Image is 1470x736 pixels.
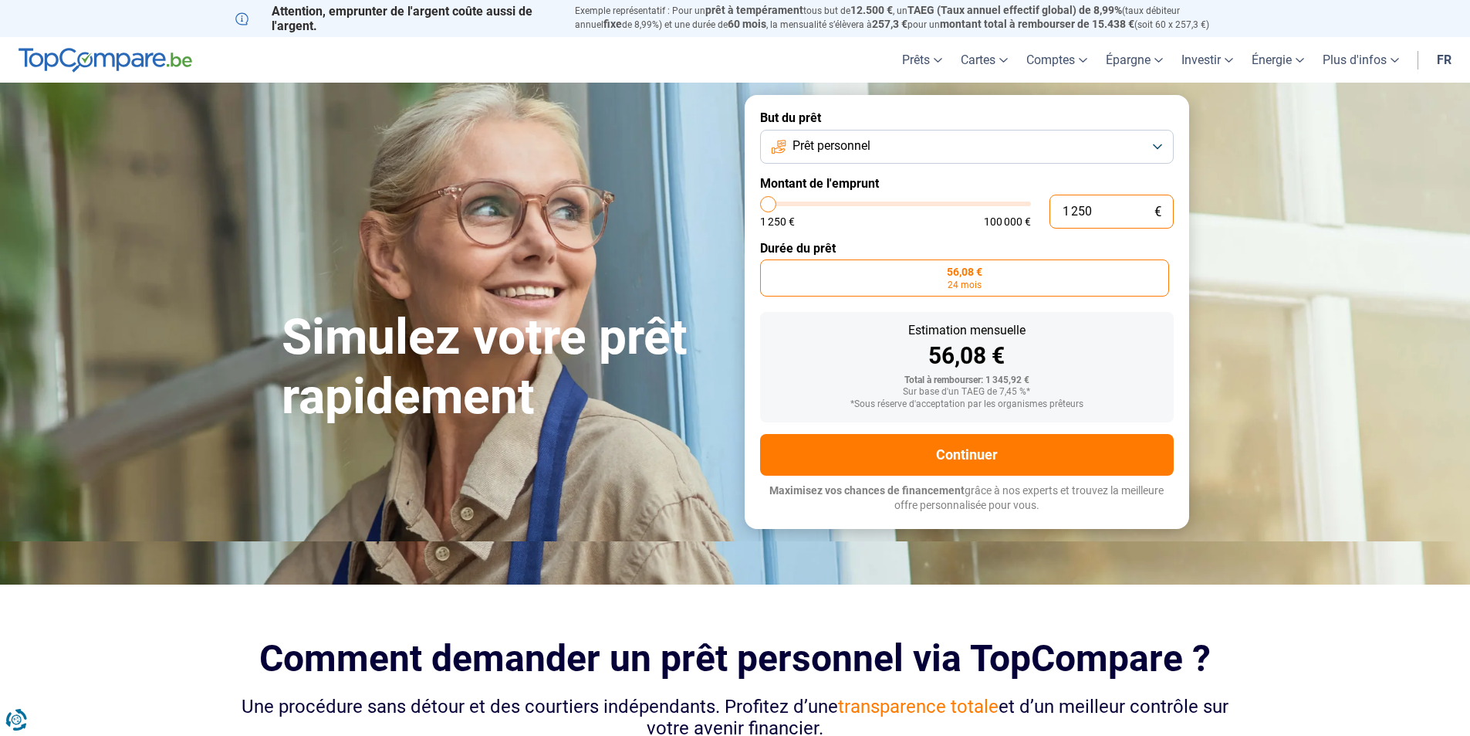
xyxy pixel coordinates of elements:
button: Continuer [760,434,1174,476]
label: Durée du prêt [760,241,1174,256]
h2: Comment demander un prêt personnel via TopCompare ? [235,637,1235,680]
span: 1 250 € [760,216,795,227]
h1: Simulez votre prêt rapidement [282,308,726,427]
span: 100 000 € [984,216,1031,227]
span: 257,3 € [872,18,907,30]
span: € [1154,205,1161,219]
span: fixe [603,18,622,30]
span: TAEG (Taux annuel effectif global) de 8,99% [907,4,1122,16]
a: fr [1428,37,1461,83]
div: 56,08 € [772,344,1161,368]
span: 24 mois [948,280,982,290]
div: Sur base d'un TAEG de 7,45 %* [772,387,1161,398]
a: Comptes [1017,37,1097,83]
p: Attention, emprunter de l'argent coûte aussi de l'argent. [235,4,556,33]
a: Investir [1172,37,1242,83]
div: Total à rembourser: 1 345,92 € [772,375,1161,386]
a: Cartes [951,37,1017,83]
p: Exemple représentatif : Pour un tous but de , un (taux débiteur annuel de 8,99%) et une durée de ... [575,4,1235,32]
span: Prêt personnel [792,137,870,154]
button: Prêt personnel [760,130,1174,164]
span: 56,08 € [947,266,982,277]
a: Épargne [1097,37,1172,83]
span: prêt à tempérament [705,4,803,16]
label: Montant de l'emprunt [760,176,1174,191]
p: grâce à nos experts et trouvez la meilleure offre personnalisée pour vous. [760,483,1174,514]
span: Maximisez vos chances de financement [769,484,965,497]
span: transparence totale [838,696,999,717]
span: 12.500 € [850,4,893,16]
a: Plus d'infos [1313,37,1408,83]
span: 60 mois [728,18,766,30]
label: But du prêt [760,110,1174,125]
div: *Sous réserve d'acceptation par les organismes prêteurs [772,399,1161,410]
span: montant total à rembourser de 15.438 € [940,18,1134,30]
a: Prêts [893,37,951,83]
div: Estimation mensuelle [772,324,1161,337]
img: TopCompare [19,48,192,73]
a: Énergie [1242,37,1313,83]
